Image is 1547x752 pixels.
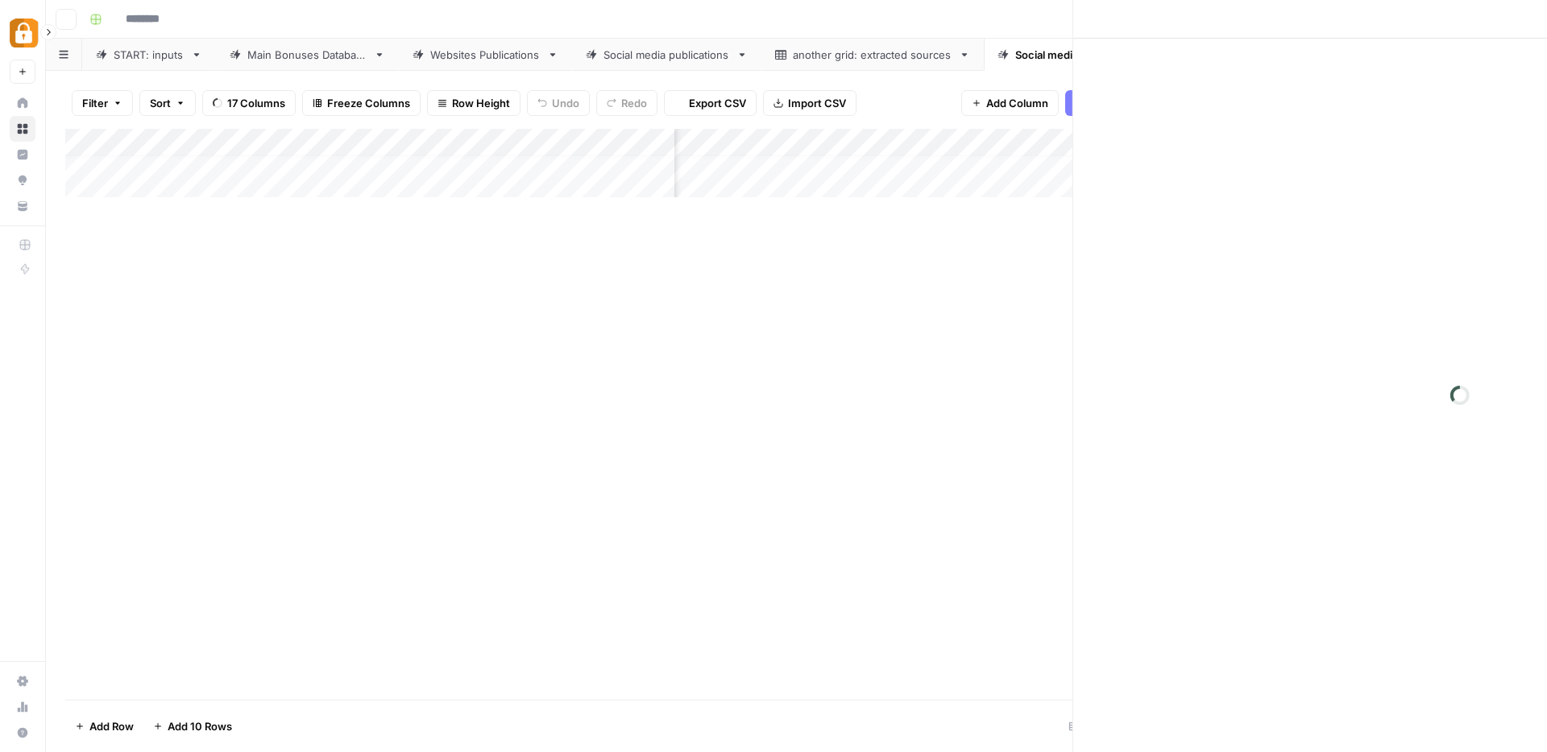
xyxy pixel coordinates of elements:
[150,95,171,111] span: Sort
[761,39,984,71] a: another grid: extracted sources
[763,90,856,116] button: Import CSV
[527,90,590,116] button: Undo
[82,95,108,111] span: Filter
[10,193,35,219] a: Your Data
[430,47,541,63] div: Websites Publications
[65,713,143,739] button: Add Row
[302,90,421,116] button: Freeze Columns
[202,90,296,116] button: 17 Columns
[10,167,35,193] a: Opportunities
[452,95,510,111] span: Row Height
[247,47,367,63] div: Main Bonuses Database
[143,713,242,739] button: Add 10 Rows
[72,90,133,116] button: Filter
[621,95,647,111] span: Redo
[427,90,521,116] button: Row Height
[596,90,657,116] button: Redo
[168,718,232,734] span: Add 10 Rows
[139,90,196,116] button: Sort
[552,95,579,111] span: Undo
[227,95,285,111] span: 17 Columns
[10,142,35,167] a: Insights
[216,39,399,71] a: Main Bonuses Database
[327,95,410,111] span: Freeze Columns
[10,694,35,720] a: Usage
[603,47,730,63] div: Social media publications
[399,39,572,71] a: Websites Publications
[114,47,185,63] div: START: inputs
[572,39,761,71] a: Social media publications
[10,13,35,53] button: Workspace: Adzz
[10,19,39,48] img: Adzz Logo
[664,90,757,116] button: Export CSV
[89,718,134,734] span: Add Row
[82,39,216,71] a: START: inputs
[10,90,35,116] a: Home
[689,95,746,111] span: Export CSV
[10,668,35,694] a: Settings
[10,116,35,142] a: Browse
[10,720,35,746] button: Help + Support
